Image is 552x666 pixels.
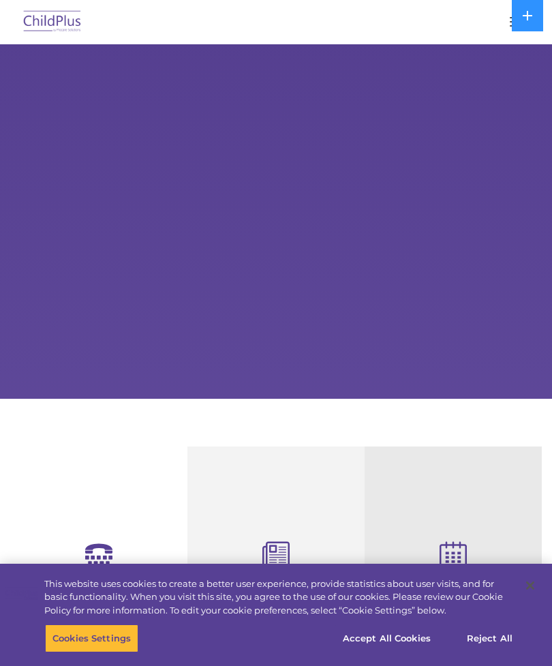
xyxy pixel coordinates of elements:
[335,624,438,652] button: Accept All Cookies
[447,624,532,652] button: Reject All
[45,624,138,652] button: Cookies Settings
[515,571,545,601] button: Close
[20,6,85,38] img: ChildPlus by Procare Solutions
[44,577,514,618] div: This website uses cookies to create a better user experience, provide statistics about user visit...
